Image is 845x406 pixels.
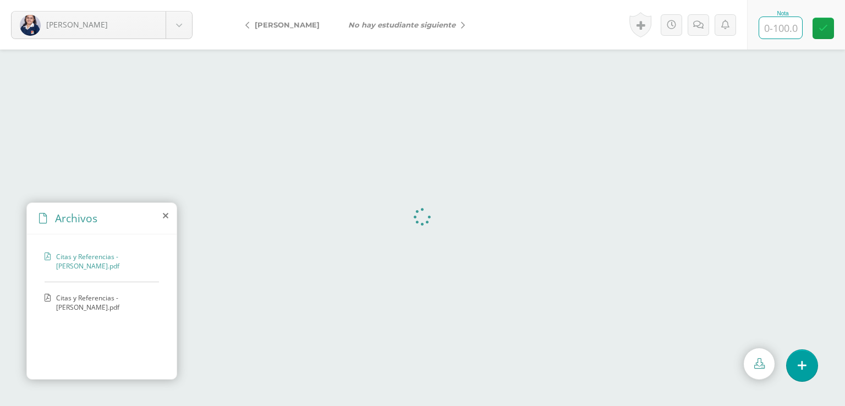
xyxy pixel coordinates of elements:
a: [PERSON_NAME] [237,12,334,38]
span: Citas y Referencias - [PERSON_NAME].pdf [56,293,153,312]
div: Nota [759,10,807,17]
img: 9a9e5f77e06e2c882208bbca1774e0d6.png [20,15,41,36]
a: [PERSON_NAME] [12,12,192,39]
a: No hay estudiante siguiente [334,12,474,38]
span: [PERSON_NAME] [46,19,108,30]
i: close [163,211,168,220]
span: Citas y Referencias - [PERSON_NAME].pdf [56,252,153,271]
i: No hay estudiante siguiente [348,20,456,29]
input: 0-100.0 [759,17,802,39]
span: [PERSON_NAME] [255,20,320,29]
span: Archivos [55,211,97,226]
